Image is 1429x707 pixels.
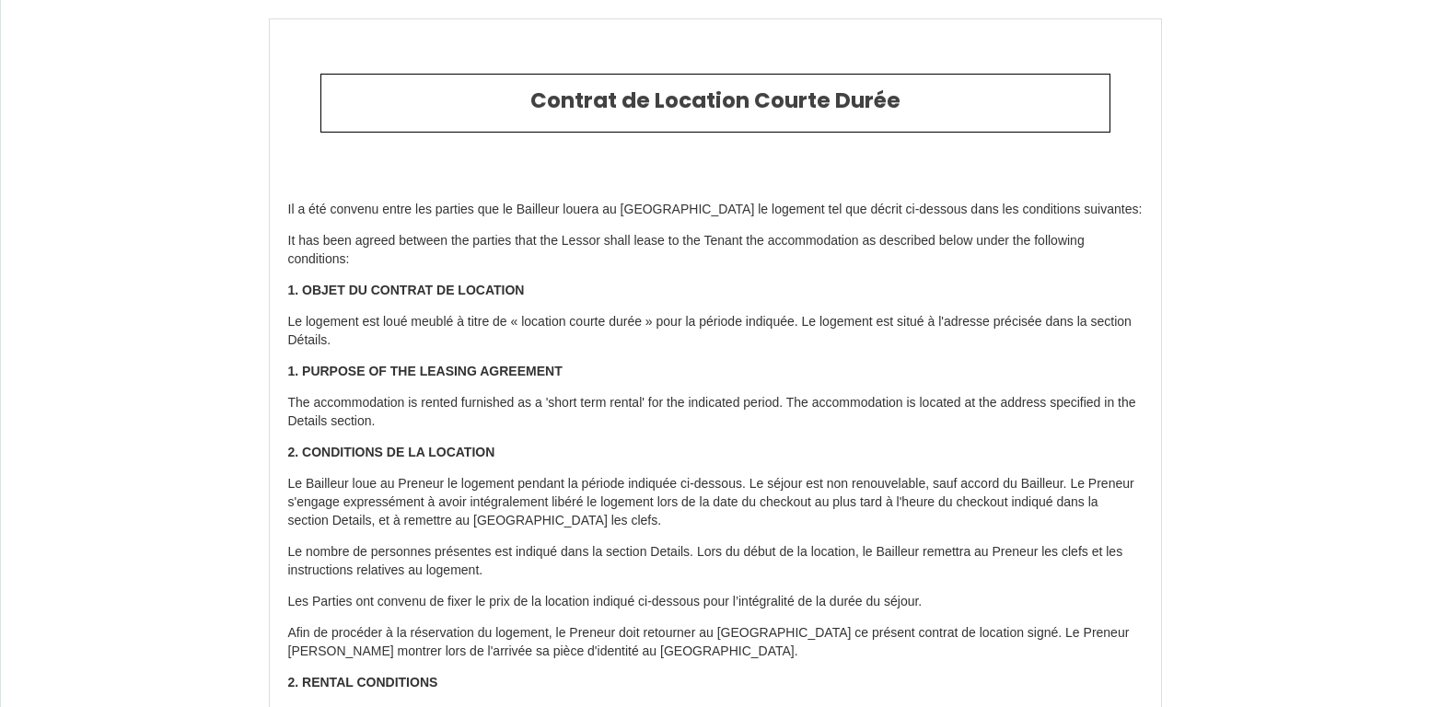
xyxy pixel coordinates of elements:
h2: Contrat de Location Courte Durée [335,88,1096,114]
strong: 2. RENTAL CONDITIONS [288,675,438,690]
p: Le Bailleur loue au Preneur le logement pendant la période indiquée ci-dessous. Le séjour est non... [288,475,1143,530]
p: The accommodation is rented furnished as a 'short term rental' for the indicated period. The acco... [288,394,1143,431]
p: Afin de procéder à la réservation du logement, le Preneur doit retourner au [GEOGRAPHIC_DATA] ce ... [288,624,1143,661]
strong: 1. PURPOSE OF THE LEASING AGREEMENT [288,364,563,378]
strong: 2. CONDITIONS DE LA LOCATION [288,445,495,459]
p: Les Parties ont convenu de fixer le prix de la location indiqué ci-dessous pour l’intégralité de ... [288,593,1143,611]
strong: 1. OBJET DU CONTRAT DE LOCATION [288,283,525,297]
p: Le nombre de personnes présentes est indiqué dans la section Details. Lors du début de la locatio... [288,543,1143,580]
p: It has been agreed between the parties that the Lessor shall lease to the Tenant the accommodatio... [288,232,1143,269]
p: Le logement est loué meublé à titre de « location courte durée » pour la période indiquée. Le log... [288,313,1143,350]
p: Il a été convenu entre les parties que le Bailleur louera au [GEOGRAPHIC_DATA] le logement tel qu... [288,201,1143,219]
